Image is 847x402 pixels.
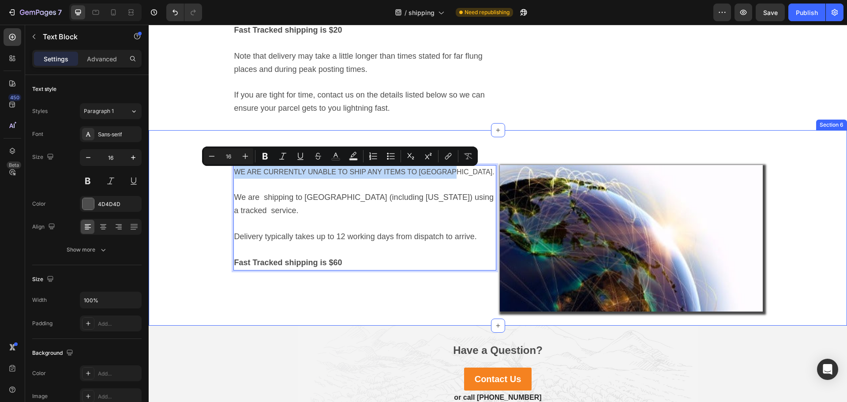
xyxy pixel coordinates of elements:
[32,221,57,233] div: Align
[32,151,56,163] div: Size
[788,4,825,21] button: Publish
[796,8,818,17] div: Publish
[305,369,393,376] strong: or call [PHONE_NUMBER]
[351,140,614,287] img: gempages_516760426206200820-e5e7cdc6-3d7b-485c-99d5-59aa0e2c3bf4.jpg
[43,31,118,42] p: Text Block
[98,131,139,139] div: Sans-serif
[817,359,838,380] div: Open Intercom Messenger
[32,107,48,115] div: Styles
[32,296,47,304] div: Width
[669,96,697,104] div: Section 6
[32,242,142,258] button: Show more
[166,4,202,21] div: Undo/Redo
[315,343,383,366] a: Contact Us
[32,200,46,208] div: Color
[4,4,66,21] button: 7
[32,347,75,359] div: Background
[763,9,778,16] span: Save
[756,4,785,21] button: Save
[8,94,21,101] div: 450
[32,130,43,138] div: Font
[98,200,139,208] div: 4D4D4D
[149,25,847,402] iframe: Design area
[32,392,48,400] div: Image
[326,346,373,362] p: Contact Us
[98,370,139,378] div: Add...
[84,107,114,115] span: Paragraph 1
[202,147,478,166] div: Editor contextual toolbar
[32,274,56,286] div: Size
[98,393,139,401] div: Add...
[44,54,68,64] p: Settings
[405,8,407,17] span: /
[80,103,142,119] button: Paragraph 1
[32,319,52,327] div: Padding
[409,8,435,17] span: shipping
[87,54,117,64] p: Advanced
[98,320,139,328] div: Add...
[7,162,21,169] div: Beta
[80,292,141,308] input: Auto
[465,8,510,16] span: Need republishing
[86,316,613,335] p: Have a Question?
[32,369,46,377] div: Color
[58,7,62,18] p: 7
[32,85,56,93] div: Text style
[67,245,108,254] div: Show more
